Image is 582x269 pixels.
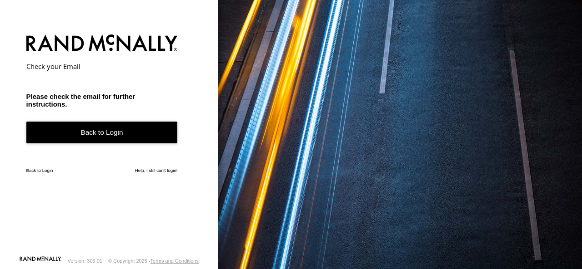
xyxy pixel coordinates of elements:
a: Visit our Website [20,256,61,265]
a: Back to Login [26,168,53,173]
a: Terms and Conditions [151,258,199,264]
a: Help, I still can't login! [135,168,178,173]
h3: Please check the email for further instructions. [26,93,178,108]
h2: Check your Email [26,62,178,71]
div: Version: 309.01 [68,258,102,264]
a: Back to Login [26,122,178,144]
img: Rand McNally [26,33,178,56]
div: © Copyright 2025 - [108,258,199,264]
